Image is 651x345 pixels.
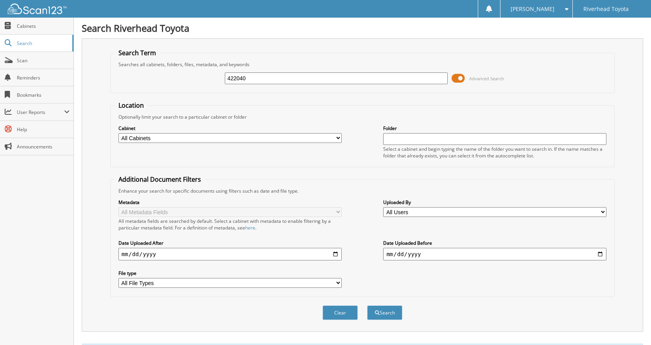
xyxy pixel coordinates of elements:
div: Enhance your search for specific documents using filters such as date and file type. [115,188,610,194]
label: Date Uploaded Before [383,240,606,246]
span: Reminders [17,74,70,81]
label: Metadata [118,199,342,206]
button: Search [367,305,402,320]
span: Search [17,40,68,47]
div: Select a cabinet and begin typing the name of the folder you want to search in. If the name match... [383,146,606,159]
span: Announcements [17,143,70,150]
div: Optionally limit your search to a particular cabinet or folder [115,114,610,120]
label: Folder [383,125,606,132]
div: Searches all cabinets, folders, files, metadata, and keywords [115,61,610,68]
h1: Search Riverhead Toyota [82,22,643,34]
img: scan123-logo-white.svg [8,4,66,14]
label: Date Uploaded After [118,240,342,246]
label: Uploaded By [383,199,606,206]
input: start [118,248,342,260]
label: File type [118,270,342,276]
legend: Search Term [115,49,160,57]
div: All metadata fields are searched by default. Select a cabinet with metadata to enable filtering b... [118,218,342,231]
a: here [245,224,255,231]
label: Cabinet [118,125,342,132]
span: Cabinets [17,23,70,29]
button: Clear [323,305,358,320]
span: Bookmarks [17,92,70,98]
legend: Location [115,101,148,110]
span: [PERSON_NAME] [511,7,554,11]
span: Scan [17,57,70,64]
span: Riverhead Toyota [583,7,629,11]
span: Advanced Search [469,76,504,81]
input: end [383,248,606,260]
span: User Reports [17,109,64,116]
span: Help [17,126,70,133]
legend: Additional Document Filters [115,175,205,184]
